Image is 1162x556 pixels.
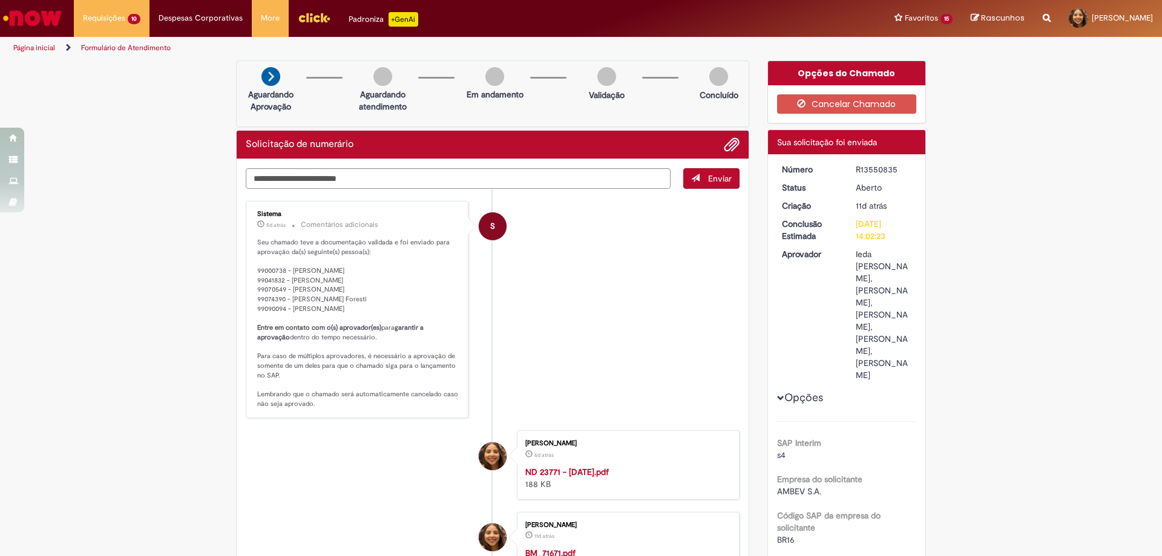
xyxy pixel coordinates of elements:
textarea: Digite sua mensagem aqui... [246,168,671,189]
div: Padroniza [349,12,418,27]
a: Formulário de Atendimento [81,43,171,53]
dt: Status [773,182,847,194]
div: R13550835 [856,163,912,175]
a: ND 23771 - [DATE].pdf [525,466,609,477]
button: Adicionar anexos [724,137,740,152]
div: Emanuelli Soares Brandao [479,442,507,470]
p: +GenAi [389,12,418,27]
img: img-circle-grey.png [709,67,728,86]
span: 11d atrás [856,200,887,211]
a: Rascunhos [971,13,1025,24]
img: arrow-next.png [261,67,280,86]
p: Aguardando atendimento [353,88,412,113]
span: s4 [777,450,786,460]
span: [PERSON_NAME] [1092,13,1153,23]
img: img-circle-grey.png [597,67,616,86]
span: 10 [128,14,140,24]
p: Seu chamado teve a documentação validada e foi enviado para aprovação da(s) seguinte(s) pessoa(s)... [257,238,459,409]
a: Página inicial [13,43,55,53]
span: Enviar [708,173,732,184]
b: Código SAP da empresa do solicitante [777,510,881,533]
span: Requisições [83,12,125,24]
dt: Número [773,163,847,175]
button: Enviar [683,168,740,189]
span: AMBEV S.A. [777,486,821,497]
p: Em andamento [467,88,524,100]
div: [PERSON_NAME] [525,440,727,447]
time: 19/09/2025 14:02:18 [856,200,887,211]
p: Validação [589,89,625,101]
dt: Criação [773,200,847,212]
div: Ieda [PERSON_NAME], [PERSON_NAME], [PERSON_NAME], [PERSON_NAME], [PERSON_NAME] [856,248,912,381]
dt: Aprovador [773,248,847,260]
span: Favoritos [905,12,938,24]
p: Concluído [700,89,738,101]
span: 15 [940,14,953,24]
div: [PERSON_NAME] [525,522,727,529]
span: Sua solicitação foi enviada [777,137,877,148]
p: Aguardando Aprovação [241,88,300,113]
div: Aberto [856,182,912,194]
h2: Solicitação de numerário Histórico de tíquete [246,139,353,150]
span: BR16 [777,534,795,545]
span: 5d atrás [266,221,286,229]
img: img-circle-grey.png [485,67,504,86]
time: 25/09/2025 20:02:59 [266,221,286,229]
ul: Trilhas de página [9,37,766,59]
b: SAP Interim [777,437,821,448]
b: Empresa do solicitante [777,474,862,485]
img: click_logo_yellow_360x200.png [298,8,330,27]
span: S [490,212,495,241]
div: 188 KB [525,466,727,490]
b: Entre em contato com o(s) aprovador(es) [257,323,381,332]
span: More [261,12,280,24]
time: 19/09/2025 14:02:09 [534,532,554,540]
span: Rascunhos [981,12,1025,24]
button: Cancelar Chamado [777,94,917,114]
span: 6d atrás [534,451,554,459]
span: Despesas Corporativas [159,12,243,24]
div: Sistema [257,211,459,218]
div: [DATE] 14:02:23 [856,218,912,242]
img: img-circle-grey.png [373,67,392,86]
b: garantir a aprovação [257,323,425,342]
img: ServiceNow [1,6,64,30]
time: 24/09/2025 13:44:09 [534,451,554,459]
div: Opções do Chamado [768,61,926,85]
span: 11d atrás [534,532,554,540]
div: Emanuelli Soares Brandao [479,523,507,551]
div: System [479,212,507,240]
dt: Conclusão Estimada [773,218,847,242]
small: Comentários adicionais [301,220,378,230]
div: 19/09/2025 14:02:18 [856,200,912,212]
